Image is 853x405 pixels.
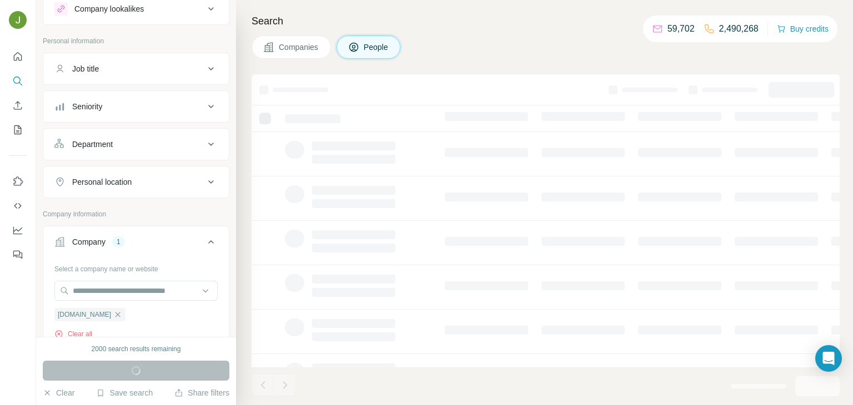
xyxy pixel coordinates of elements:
[9,245,27,265] button: Feedback
[72,139,113,150] div: Department
[72,63,99,74] div: Job title
[252,13,840,29] h4: Search
[9,11,27,29] img: Avatar
[43,131,229,158] button: Department
[43,55,229,82] button: Job title
[719,22,759,36] p: 2,490,268
[43,229,229,260] button: Company1
[43,169,229,195] button: Personal location
[58,310,111,320] span: [DOMAIN_NAME]
[43,387,74,398] button: Clear
[72,101,102,112] div: Seniority
[9,120,27,140] button: My lists
[9,220,27,240] button: Dashboard
[9,47,27,67] button: Quick start
[174,387,229,398] button: Share filters
[43,36,229,46] p: Personal information
[9,171,27,191] button: Use Surfe on LinkedIn
[72,176,132,188] div: Personal location
[777,21,829,37] button: Buy credits
[815,345,842,372] div: Open Intercom Messenger
[96,387,153,398] button: Save search
[668,22,695,36] p: 59,702
[54,260,218,274] div: Select a company name or website
[112,237,125,247] div: 1
[364,42,389,53] span: People
[72,236,106,247] div: Company
[54,329,92,339] button: Clear all
[9,95,27,115] button: Enrich CSV
[9,196,27,216] button: Use Surfe API
[279,42,319,53] span: Companies
[92,344,181,354] div: 2000 search results remaining
[43,93,229,120] button: Seniority
[9,71,27,91] button: Search
[74,3,144,14] div: Company lookalikes
[43,209,229,219] p: Company information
